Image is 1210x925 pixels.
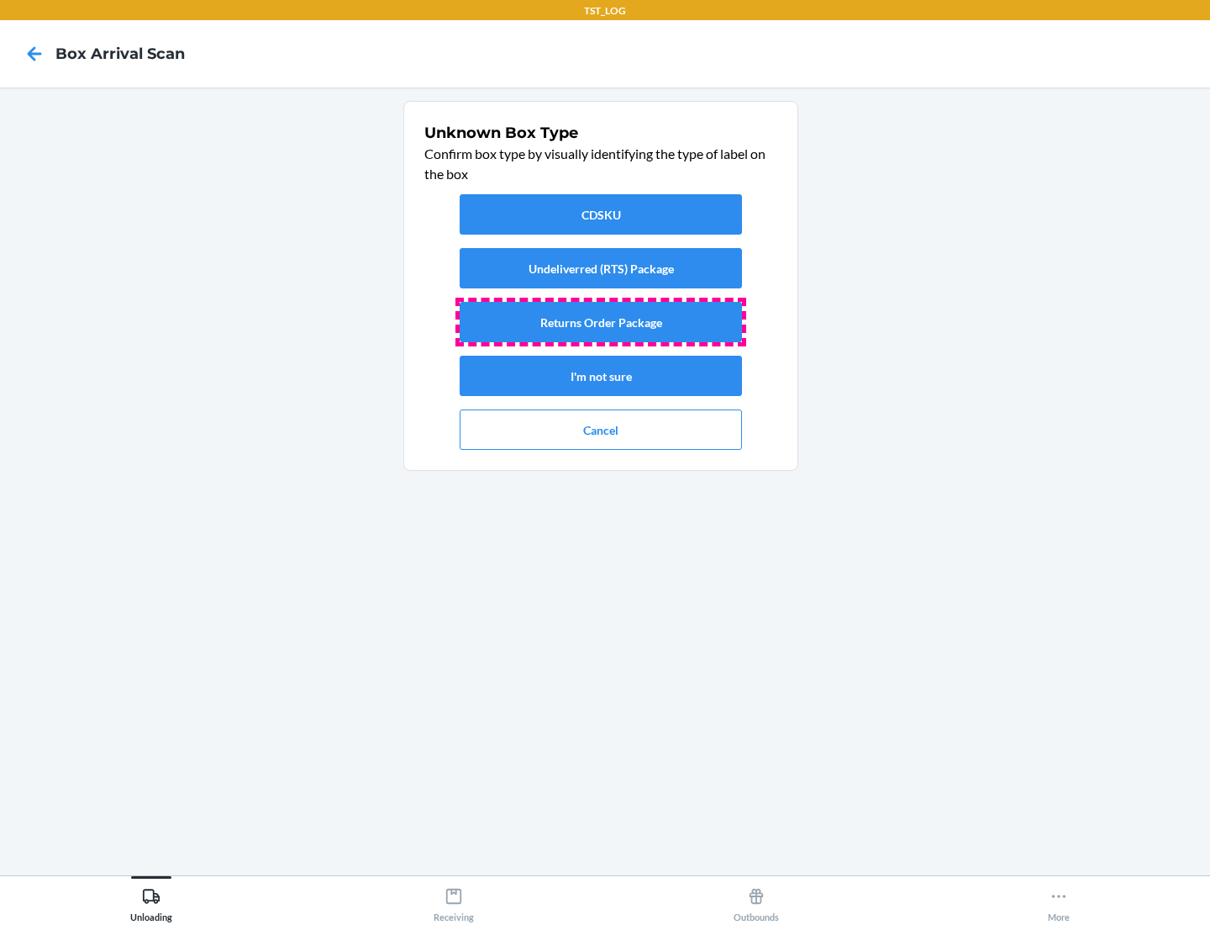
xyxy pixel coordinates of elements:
[907,876,1210,922] button: More
[460,302,742,342] button: Returns Order Package
[460,194,742,235] button: CDSKU
[460,356,742,396] button: I'm not sure
[734,880,779,922] div: Outbounds
[584,3,626,18] p: TST_LOG
[434,880,474,922] div: Receiving
[55,43,185,65] h4: Box Arrival Scan
[424,144,777,184] p: Confirm box type by visually identifying the type of label on the box
[605,876,907,922] button: Outbounds
[460,248,742,288] button: Undeliverred (RTS) Package
[130,880,172,922] div: Unloading
[424,122,777,144] h1: Unknown Box Type
[302,876,605,922] button: Receiving
[1048,880,1070,922] div: More
[460,410,742,450] button: Cancel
